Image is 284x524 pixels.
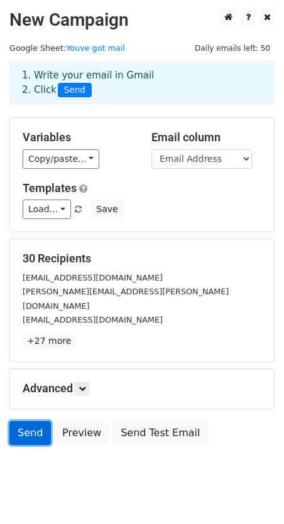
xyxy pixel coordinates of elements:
[66,43,125,53] a: Youve got mail
[23,131,133,144] h5: Variables
[151,131,261,144] h5: Email column
[90,200,123,219] button: Save
[221,464,284,524] iframe: Chat Widget
[23,273,163,282] small: [EMAIL_ADDRESS][DOMAIN_NAME]
[23,382,261,395] h5: Advanced
[23,333,75,349] a: +27 more
[190,41,275,55] span: Daily emails left: 50
[23,149,99,169] a: Copy/paste...
[23,315,163,324] small: [EMAIL_ADDRESS][DOMAIN_NAME]
[13,68,271,97] div: 1. Write your email in Gmail 2. Click
[9,43,125,53] small: Google Sheet:
[9,9,275,31] h2: New Campaign
[23,252,261,265] h5: 30 Recipients
[23,287,229,311] small: [PERSON_NAME][EMAIL_ADDRESS][PERSON_NAME][DOMAIN_NAME]
[9,421,51,445] a: Send
[23,181,77,195] a: Templates
[58,83,92,98] span: Send
[23,200,71,219] a: Load...
[54,421,109,445] a: Preview
[112,421,208,445] a: Send Test Email
[190,43,275,53] a: Daily emails left: 50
